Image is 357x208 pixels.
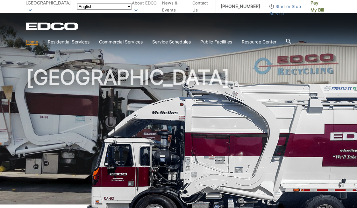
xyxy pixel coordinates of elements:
[152,38,191,45] a: Service Schedules
[200,38,232,45] a: Public Facilities
[26,67,331,207] h1: [GEOGRAPHIC_DATA]
[77,4,132,10] select: Select a language
[242,38,276,45] a: Resource Center
[26,22,79,30] a: EDCD logo. Return to the homepage.
[48,38,89,45] a: Residential Services
[26,38,38,45] a: Home
[99,38,143,45] a: Commercial Services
